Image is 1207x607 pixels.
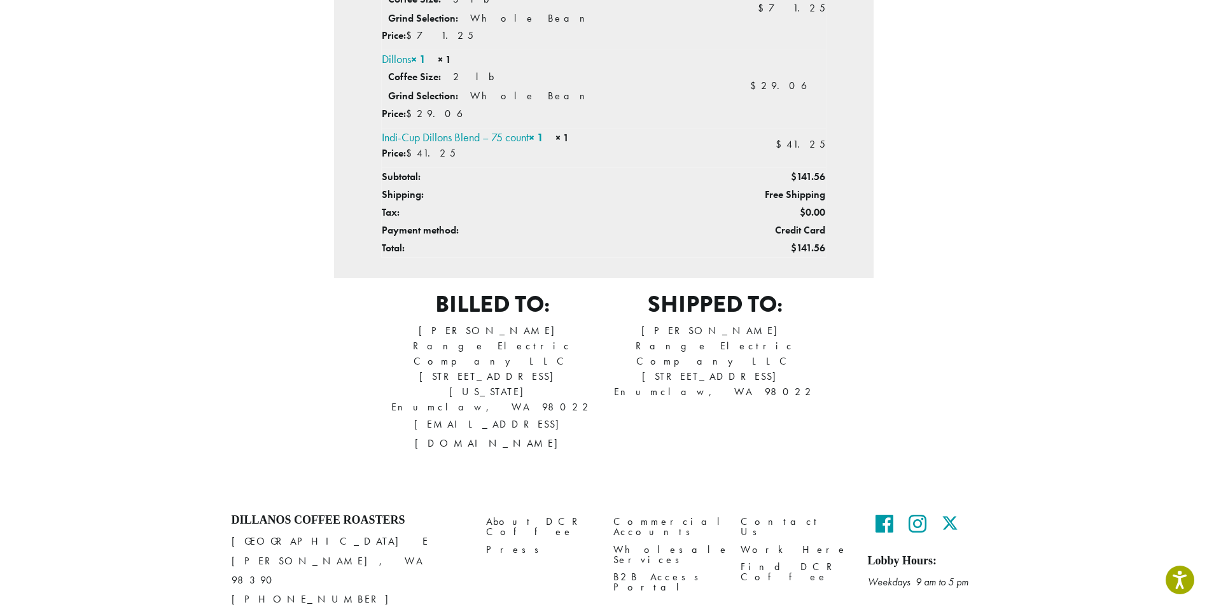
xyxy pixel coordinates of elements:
strong: × 1 [411,52,426,66]
span: $ [758,1,769,15]
th: Total: [381,239,710,258]
span: 41.25 [406,146,456,160]
strong: Price: [382,146,406,160]
strong: × 1 [438,53,451,66]
span: $ [800,206,806,219]
span: $ [406,146,417,160]
strong: Price: [382,107,406,120]
a: Contact Us [741,513,849,541]
address: [PERSON_NAME] Range Electric Company LLC [STREET_ADDRESS][US_STATE] Enumclaw, WA 98022 [381,323,604,453]
span: 141.56 [791,241,825,255]
span: 0.00 [800,206,825,219]
a: Press [486,541,594,558]
td: Free Shipping [710,186,826,204]
p: [EMAIL_ADDRESS][DOMAIN_NAME] [381,415,604,453]
a: Work Here [741,541,849,558]
a: B2B Access Portal [613,568,722,596]
span: $ [406,107,417,120]
span: $ [776,137,786,151]
em: Weekdays 9 am to 5 pm [868,575,968,589]
a: Indi-Cup Dillons Blend – 75 count× 1 [382,130,543,144]
a: Find DCR Coffee [741,558,849,585]
th: Tax: [381,204,710,221]
h4: Dillanos Coffee Roasters [232,513,467,527]
strong: Price: [382,29,406,42]
strong: Grind Selection: [388,89,458,102]
span: $ [406,29,417,42]
th: Shipping: [381,186,710,204]
span: $ [791,241,797,255]
p: Whole Bean [470,89,595,102]
strong: Coffee Size: [388,70,441,83]
strong: × 1 [555,131,569,144]
p: Whole Bean [470,11,595,25]
span: $ [750,79,761,92]
a: Dillons× 1 [382,52,426,66]
a: Wholesale Services [613,541,722,568]
th: Subtotal: [381,167,710,186]
p: 2 lb [453,70,494,83]
bdi: 29.06 [750,79,825,92]
th: Payment method: [381,221,710,239]
span: 71.25 [406,29,473,42]
a: Commercial Accounts [613,513,722,541]
bdi: 41.25 [776,137,825,151]
a: About DCR Coffee [486,513,594,541]
bdi: 71.25 [758,1,825,15]
address: [PERSON_NAME] Range Electric Company LLC [STREET_ADDRESS] Enumclaw, WA 98022 [604,323,827,400]
h2: Billed to: [381,291,604,318]
strong: Grind Selection: [388,11,458,25]
h2: Shipped to: [604,291,827,318]
strong: × 1 [529,130,543,144]
h5: Lobby Hours: [868,554,976,568]
span: 29.06 [406,107,481,120]
span: $ [791,170,797,183]
span: 141.56 [791,170,825,183]
td: Credit Card [710,221,826,239]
